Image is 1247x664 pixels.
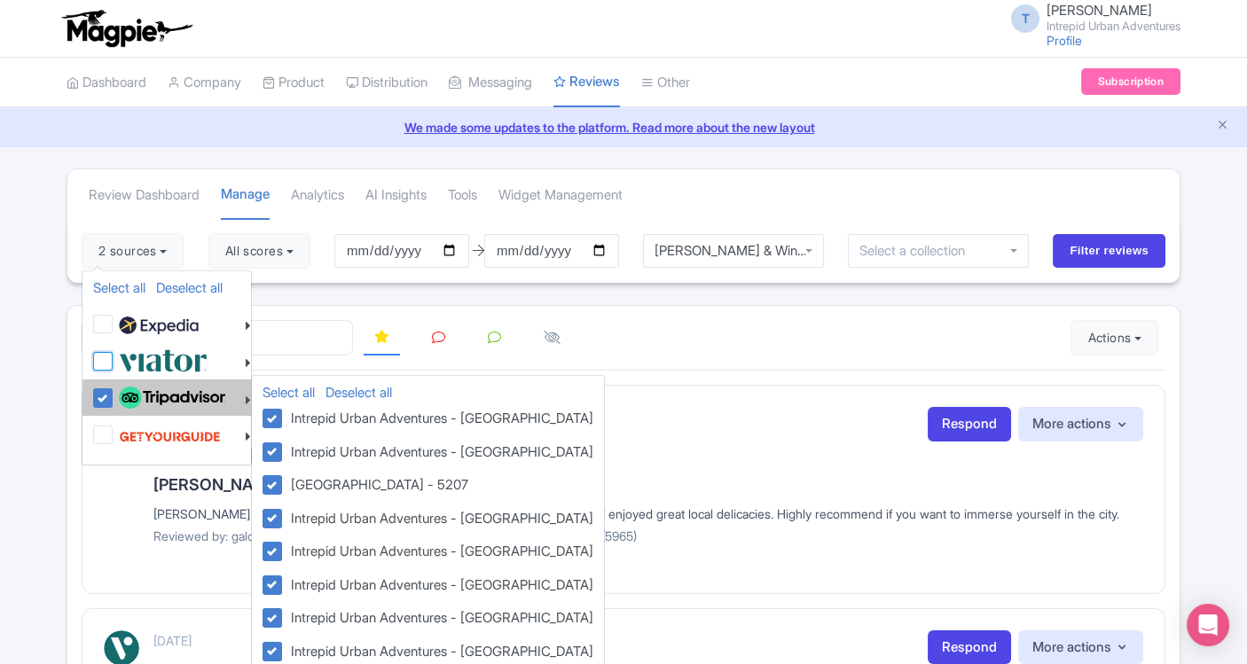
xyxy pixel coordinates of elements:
[168,59,241,107] a: Company
[449,59,532,107] a: Messaging
[365,171,427,220] a: AI Insights
[119,312,199,339] img: expedia22-01-93867e2ff94c7cd37d965f09d456db68.svg
[119,387,225,410] img: tripadvisor_background-ebb97188f8c6c657a79ad20e0caa6051.svg
[89,171,200,220] a: Review Dashboard
[284,406,593,429] label: Intrepid Urban Adventures - [GEOGRAPHIC_DATA]
[1011,4,1039,33] span: T
[284,539,593,562] label: Intrepid Urban Adventures - [GEOGRAPHIC_DATA]
[1216,116,1229,137] button: Close announcement
[153,631,192,650] p: [DATE]
[1047,20,1180,32] small: Intrepid Urban Adventures
[156,279,223,296] a: Deselect all
[284,440,593,463] label: Intrepid Urban Adventures - [GEOGRAPHIC_DATA]
[93,279,145,296] a: Select all
[291,171,344,220] a: Analytics
[1018,407,1143,441] button: More actions
[284,473,468,496] label: [GEOGRAPHIC_DATA] - 5207
[58,9,195,48] img: logo-ab69f6fb50320c5b225c76a69d11143b.png
[119,346,208,375] img: viator-e2bf771eb72f7a6029a5edfbb081213a.svg
[641,59,690,107] a: Other
[153,527,1143,545] p: Reviewed by: galob338 • Source: Intrepid Urban Adventures - [PERSON_NAME] (5965)
[284,506,593,529] label: Intrepid Urban Adventures - [GEOGRAPHIC_DATA]
[1053,234,1165,268] input: Filter reviews
[284,639,593,662] label: Intrepid Urban Adventures - [GEOGRAPHIC_DATA]
[498,171,623,220] a: Widget Management
[1187,604,1229,646] div: Open Intercom Messenger
[153,476,1143,494] h3: [PERSON_NAME] & Wine Tour of Venice
[448,171,477,220] a: Tools
[1081,68,1180,95] a: Subscription
[11,118,1236,137] a: We made some updates to the platform. Read more about the new layout
[859,243,977,259] input: Select a collection
[284,605,593,629] label: Intrepid Urban Adventures - [GEOGRAPHIC_DATA]
[1047,2,1152,19] span: [PERSON_NAME]
[655,243,812,259] div: [PERSON_NAME] & Wine Tour of Venice
[153,504,1143,523] div: [PERSON_NAME] was very insightful, fun and professional. I learned so much and enjoyed great loca...
[67,59,146,107] a: Dashboard
[553,58,620,108] a: Reviews
[325,384,392,401] a: Deselect all
[119,419,221,453] img: get_your_guide-5a6366678479520ec94e3f9d2b9f304b.svg
[263,384,315,401] a: Select all
[1047,33,1082,48] a: Profile
[208,233,310,269] button: All scores
[82,270,252,465] ul: 2 sources
[221,170,270,221] a: Manage
[82,233,184,269] button: 2 sources
[1071,320,1158,355] button: Actions
[928,407,1011,441] a: Respond
[263,59,325,107] a: Product
[1000,4,1180,32] a: T [PERSON_NAME] Intrepid Urban Adventures
[346,59,427,107] a: Distribution
[284,573,593,596] label: Intrepid Urban Adventures - [GEOGRAPHIC_DATA]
